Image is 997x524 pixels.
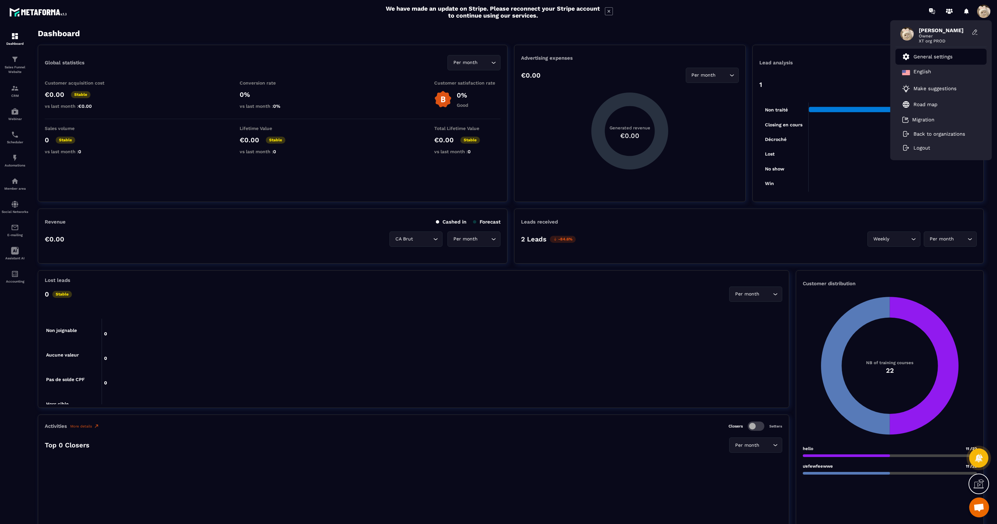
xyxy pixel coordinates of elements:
[45,126,111,131] p: Sales volume
[45,80,111,86] p: Customer acquisition cost
[2,27,28,50] a: formationformationDashboard
[56,137,75,144] p: Stable
[46,401,69,407] tspan: Hors cible
[765,151,775,157] tspan: Lost
[468,149,471,154] span: 0
[919,33,968,38] span: Owner
[2,219,28,242] a: emailemailE-mailing
[46,328,77,333] tspan: Non joignable
[45,423,67,429] p: Activities
[759,60,868,66] p: Lead analysis
[759,81,762,89] p: 1
[729,437,782,453] div: Search for option
[45,277,70,283] p: Lost leads
[729,287,782,302] div: Search for option
[2,117,28,121] p: Webinar
[803,446,813,451] p: hello
[436,219,466,225] p: Cashed in
[45,60,85,66] p: Global statistics
[2,149,28,172] a: automationsautomationsAutomations
[2,140,28,144] p: Scheduler
[803,464,833,469] p: ưefewfeewwe
[765,122,802,128] tspan: Closing en cours
[11,270,19,278] img: accountant
[9,6,69,18] img: logo
[2,242,28,265] a: Assistant AI
[919,38,968,43] span: XT org PROD
[46,377,85,382] tspan: Pas de solde CPF
[924,231,977,247] div: Search for option
[966,446,977,451] span: 11 /22
[457,102,468,108] p: Good
[913,131,965,137] p: Back to organizations
[414,235,432,243] input: Search for option
[11,84,19,92] img: formation
[447,231,500,247] div: Search for option
[434,126,500,131] p: Total Lifetime Value
[434,149,500,154] p: vs last month :
[521,55,738,61] p: Advertising expenses
[729,424,743,428] p: Closers
[447,55,500,70] div: Search for option
[966,464,977,469] span: 11 /22
[867,231,920,247] div: Search for option
[2,102,28,126] a: automationsautomationsWebinar
[765,166,785,171] tspan: No show
[11,224,19,231] img: email
[913,101,937,107] p: Road map
[473,219,500,225] p: Forecast
[38,29,80,38] h3: Dashboard
[240,80,306,86] p: Conversion rate
[45,441,89,449] p: Top 0 Closers
[240,149,306,154] p: vs last month :
[2,233,28,237] p: E-mailing
[521,71,541,79] p: €0.00
[2,280,28,283] p: Accounting
[912,117,934,123] p: Migration
[928,235,955,243] span: Per month
[240,103,306,109] p: vs last month :
[803,281,977,287] p: Customer distribution
[273,103,280,109] span: 0%
[11,32,19,40] img: formation
[452,235,479,243] span: Per month
[78,149,81,154] span: 0
[521,235,547,243] p: 2 Leads
[717,72,728,79] input: Search for option
[434,91,452,108] img: b-badge-o.b3b20ee6.svg
[2,94,28,98] p: CRM
[11,131,19,139] img: scheduler
[389,231,442,247] div: Search for option
[2,42,28,45] p: Dashboard
[686,68,739,83] div: Search for option
[761,291,771,298] input: Search for option
[384,5,602,19] h2: We have made an update on Stripe. Please reconnect your Stripe account to continue using our serv...
[457,91,468,99] p: 0%
[2,187,28,190] p: Member area
[434,80,500,86] p: Customer satisfaction rate
[11,177,19,185] img: automations
[479,235,490,243] input: Search for option
[913,86,957,92] p: Make suggestions
[394,235,414,243] span: CA Brut
[11,107,19,115] img: automations
[11,55,19,63] img: formation
[240,136,259,144] p: €0.00
[2,265,28,288] a: accountantaccountantAccounting
[891,235,909,243] input: Search for option
[78,103,92,109] span: €0.00
[45,219,66,225] p: Revenue
[765,107,788,112] tspan: Non traité
[94,424,99,429] img: narrow-up-right-o.6b7c60e2.svg
[913,54,953,60] p: General settings
[2,195,28,219] a: social-networksocial-networkSocial Networks
[955,235,966,243] input: Search for option
[46,352,79,358] tspan: Aucune valeur
[733,291,761,298] span: Per month
[2,65,28,74] p: Sales Funnel Website
[2,50,28,79] a: formationformationSales Funnel Website
[45,149,111,154] p: vs last month :
[733,442,761,449] span: Per month
[902,53,953,61] a: General settings
[765,137,787,142] tspan: Décroché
